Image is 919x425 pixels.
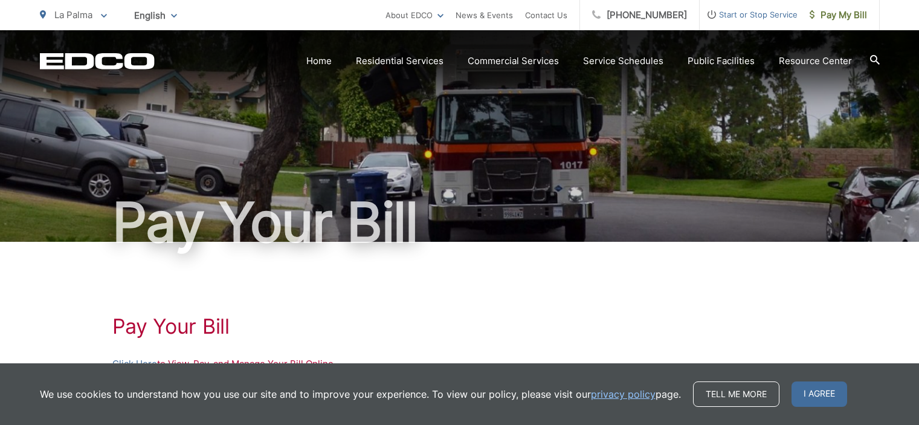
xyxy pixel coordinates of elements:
[306,54,332,68] a: Home
[810,8,867,22] span: Pay My Bill
[456,8,513,22] a: News & Events
[40,387,681,401] p: We use cookies to understand how you use our site and to improve your experience. To view our pol...
[54,9,92,21] span: La Palma
[40,192,880,253] h1: Pay Your Bill
[40,53,155,70] a: EDCD logo. Return to the homepage.
[112,357,807,371] p: to View, Pay, and Manage Your Bill Online
[112,357,157,371] a: Click Here
[356,54,443,68] a: Residential Services
[112,314,807,339] h1: Pay Your Bill
[591,387,656,401] a: privacy policy
[525,8,567,22] a: Contact Us
[385,8,443,22] a: About EDCO
[693,381,779,407] a: Tell me more
[779,54,852,68] a: Resource Center
[688,54,755,68] a: Public Facilities
[125,5,186,26] span: English
[792,381,847,407] span: I agree
[583,54,663,68] a: Service Schedules
[468,54,559,68] a: Commercial Services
